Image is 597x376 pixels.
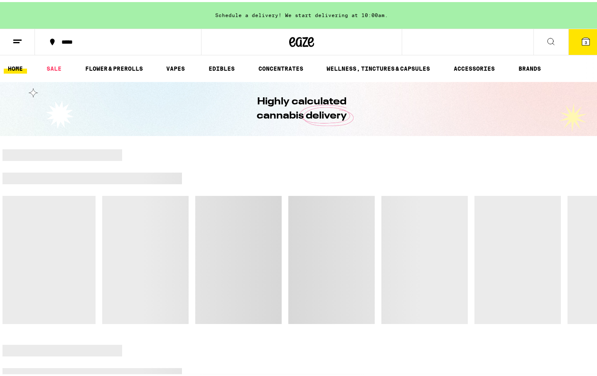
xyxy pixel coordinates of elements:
[322,62,434,72] a: WELLNESS, TINCTURES & CAPSULES
[254,62,307,72] a: CONCENTRATES
[4,62,27,72] a: HOME
[42,62,66,72] a: SALE
[162,62,189,72] a: VAPES
[514,62,545,72] a: BRANDS
[585,38,587,43] span: 3
[233,93,370,121] h1: Highly calculated cannabis delivery
[204,62,239,72] a: EDIBLES
[450,62,499,72] a: ACCESSORIES
[81,62,147,72] a: FLOWER & PREROLLS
